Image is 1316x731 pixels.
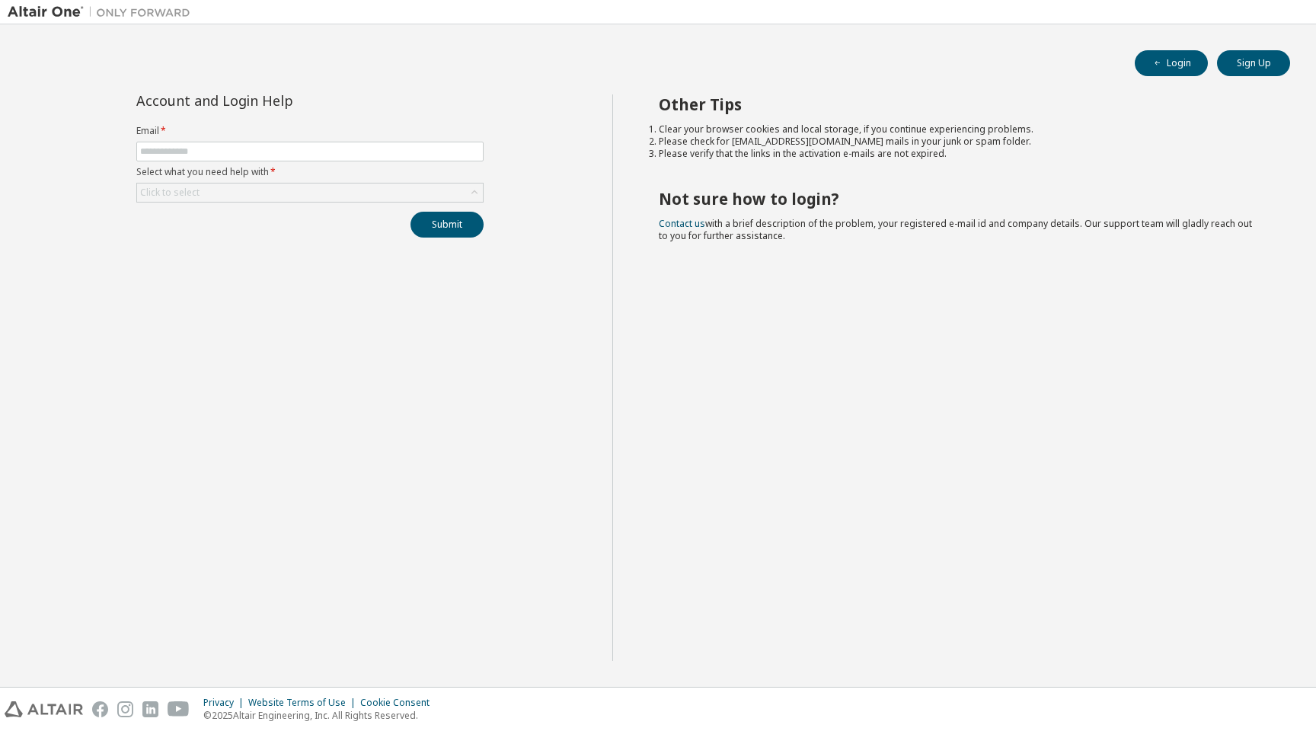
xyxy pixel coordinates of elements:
[140,187,200,199] div: Click to select
[659,123,1263,136] li: Clear your browser cookies and local storage, if you continue experiencing problems.
[92,701,108,717] img: facebook.svg
[659,217,1252,242] span: with a brief description of the problem, your registered e-mail id and company details. Our suppo...
[8,5,198,20] img: Altair One
[136,166,484,178] label: Select what you need help with
[659,189,1263,209] h2: Not sure how to login?
[248,697,360,709] div: Website Terms of Use
[659,217,705,230] a: Contact us
[203,697,248,709] div: Privacy
[117,701,133,717] img: instagram.svg
[142,701,158,717] img: linkedin.svg
[659,94,1263,114] h2: Other Tips
[168,701,190,717] img: youtube.svg
[1135,50,1208,76] button: Login
[410,212,484,238] button: Submit
[203,709,439,722] p: © 2025 Altair Engineering, Inc. All Rights Reserved.
[136,94,414,107] div: Account and Login Help
[136,125,484,137] label: Email
[1217,50,1290,76] button: Sign Up
[137,184,483,202] div: Click to select
[5,701,83,717] img: altair_logo.svg
[659,148,1263,160] li: Please verify that the links in the activation e-mails are not expired.
[360,697,439,709] div: Cookie Consent
[659,136,1263,148] li: Please check for [EMAIL_ADDRESS][DOMAIN_NAME] mails in your junk or spam folder.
